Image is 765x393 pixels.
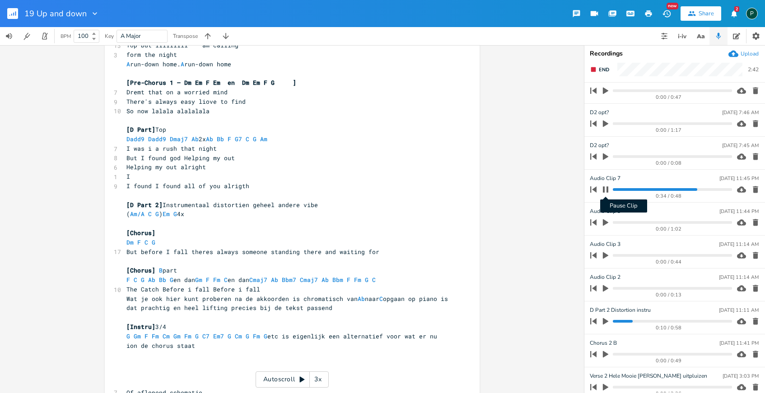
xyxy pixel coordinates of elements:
span: Ab [358,295,365,303]
span: Cm [235,332,242,340]
span: Ab [148,276,155,284]
button: P [746,3,758,24]
span: en dan en dan [126,276,383,284]
span: Gm [195,276,202,284]
span: D2 opt? [590,141,609,150]
span: A Major [121,32,141,40]
span: Cm [163,332,170,340]
div: Recordings [590,51,760,57]
span: G [246,332,249,340]
span: But before I fall theres always someone standing there and waiting for [126,248,379,256]
span: F [137,238,141,246]
span: I found I found all of you alrigth [126,182,249,190]
div: [DATE] 11:44 PM [719,209,759,214]
div: [DATE] 11:14 AM [719,275,759,280]
span: I [126,172,130,180]
span: G [126,332,130,340]
span: Fm [152,332,159,340]
span: I was i a rush that night [126,144,217,153]
div: 0:00 / 0:49 [606,358,732,363]
div: New [667,3,678,9]
span: Helping my out alright [126,163,206,171]
div: [DATE] 7:46 AM [722,110,759,115]
span: Gm [173,332,181,340]
span: C [145,238,148,246]
span: Dadd9 [126,135,145,143]
span: Audio Clip 5 [590,207,620,216]
span: G [253,135,257,143]
span: G [195,332,199,340]
div: 0:00 / 0:47 [606,95,732,100]
span: Verse 2 Hele Mooie [PERSON_NAME] uitpluizen [590,372,707,380]
span: [D Part] [126,125,155,134]
span: C [379,295,383,303]
span: [Instru] [126,323,155,331]
span: Dm [126,238,134,246]
div: [DATE] 3:03 PM [723,374,759,379]
span: C [372,276,376,284]
div: Transpose [173,33,198,39]
span: Dadd9 [148,135,166,143]
span: G [141,276,145,284]
button: New [658,5,676,22]
span: run-down home. run-down home [126,60,231,68]
span: form the night [126,51,177,59]
span: D2 opt? [590,108,609,117]
span: C [148,210,152,218]
span: Ab [322,276,329,284]
span: Am [260,135,267,143]
div: [DATE] 7:45 AM [722,143,759,148]
span: Am/A [130,210,145,218]
span: G [155,210,159,218]
span: A [181,60,184,68]
button: Share [681,6,721,21]
span: [Pre-Chorus 1 – Dm Em F Em en Dm Em F G ] [126,79,296,87]
span: F [206,276,210,284]
span: Fm [253,332,260,340]
span: Cmaj7 [249,276,267,284]
span: [D Part 2] [126,201,163,209]
span: F [347,276,350,284]
span: Audio Clip 3 [590,240,620,249]
span: But I found god Helping my out [126,154,235,162]
div: 2 [734,6,739,12]
div: Autoscroll [256,371,329,388]
span: G7 [235,135,242,143]
span: There's always easy liove to find [126,97,246,106]
span: D Part 2 Distortion instru [590,306,651,314]
span: [Chorus] [126,229,155,237]
button: 2 [725,5,743,22]
div: 2:42 [748,67,759,72]
div: 0:00 / 0:13 [606,292,732,297]
button: Upload [728,49,759,59]
span: End [599,66,609,73]
div: [DATE] 11:14 AM [719,242,759,247]
span: Fm [184,332,191,340]
span: G [152,238,155,246]
button: Pause Clip [600,182,611,197]
div: [DATE] 11:41 PM [719,341,759,346]
span: C [224,276,228,284]
span: Audio Clip 7 [590,174,620,183]
span: Bbm [332,276,343,284]
span: The Catch Before i fall Before i fall [126,285,260,293]
span: C [246,135,249,143]
div: 0:00 / 1:02 [606,227,732,231]
span: ( ) 4x [126,210,184,218]
span: Audio Clip 2 [590,273,620,282]
div: Key [105,33,114,39]
span: A [126,60,130,68]
span: part [126,266,177,274]
span: Dremt that on a worried mind [126,88,228,96]
span: G [170,276,173,284]
div: BPM [61,34,71,39]
span: Instrumentaal distortien geheel andere vibe [126,201,318,209]
span: Ab [206,135,213,143]
div: [DATE] 11:11 AM [719,308,759,313]
span: Top [126,125,166,134]
span: Cmaj7 [300,276,318,284]
span: Ab [191,135,199,143]
span: Fm [213,276,220,284]
span: etc is eigenlijk een alternatief voor wat er nu ion de chorus staat [126,332,441,350]
span: G [173,210,177,218]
